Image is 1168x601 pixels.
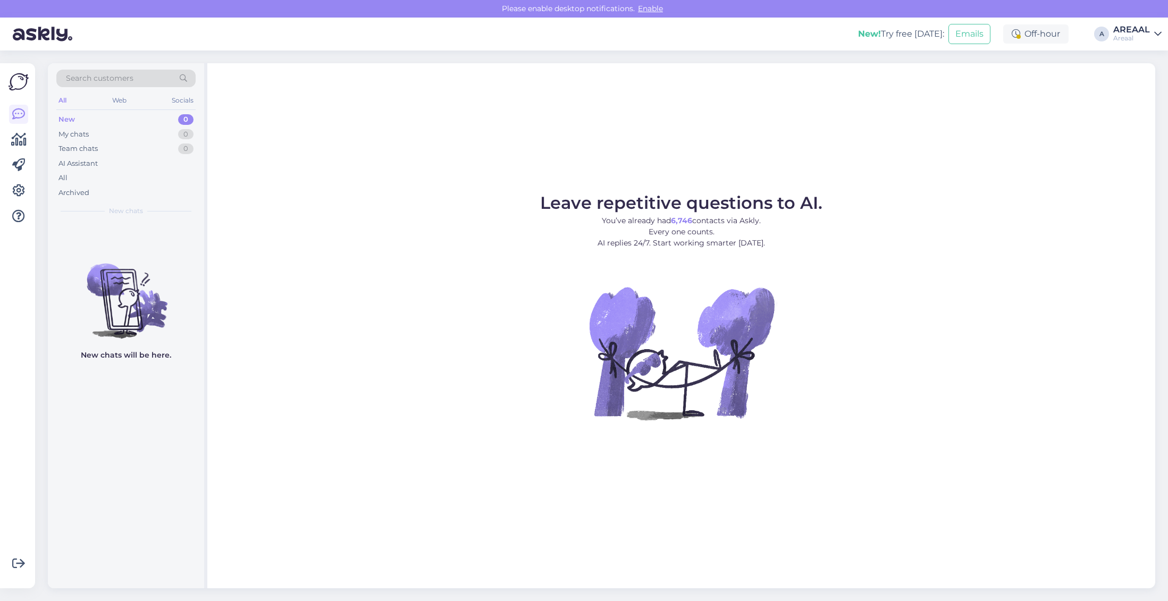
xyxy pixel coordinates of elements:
div: A [1094,27,1109,41]
b: 6,746 [671,216,692,225]
div: Try free [DATE]: [858,28,944,40]
div: New [58,114,75,125]
div: 0 [178,143,194,154]
img: Askly Logo [9,72,29,92]
a: AREAALAreaal [1113,26,1162,43]
div: All [58,173,68,183]
span: Enable [635,4,666,13]
span: New chats [109,206,143,216]
p: You’ve already had contacts via Askly. Every one counts. AI replies 24/7. Start working smarter [... [540,215,822,249]
p: New chats will be here. [81,350,171,361]
div: Team chats [58,143,98,154]
div: 0 [178,114,194,125]
img: No chats [48,244,204,340]
div: My chats [58,129,89,140]
div: Areaal [1113,34,1150,43]
span: Leave repetitive questions to AI. [540,192,822,213]
div: Off-hour [1003,24,1069,44]
img: No Chat active [586,257,777,448]
span: Search customers [66,73,133,84]
div: Archived [58,188,89,198]
b: New! [858,29,881,39]
div: Socials [170,94,196,107]
div: Web [110,94,129,107]
button: Emails [948,24,990,44]
div: AI Assistant [58,158,98,169]
div: AREAAL [1113,26,1150,34]
div: All [56,94,69,107]
div: 0 [178,129,194,140]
